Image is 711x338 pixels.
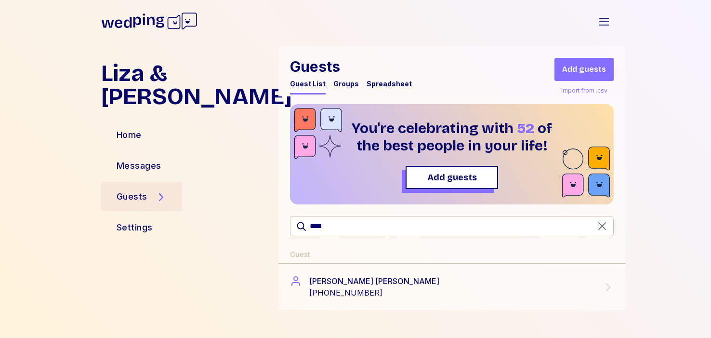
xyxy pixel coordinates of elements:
div: Spreadsheet [367,79,412,89]
div: [PHONE_NUMBER] [309,287,439,298]
div: Messages [117,159,161,173]
button: Add guests [406,166,498,189]
h1: Guests [290,58,412,75]
div: Guest [290,250,310,259]
div: Groups [333,79,359,89]
div: Guests [117,190,147,203]
div: Import from .csv [559,85,609,96]
span: Add guests [562,64,606,75]
div: [PERSON_NAME] [PERSON_NAME] [309,275,439,287]
div: Home [117,128,142,142]
span: 52 [517,120,534,137]
img: guest-accent-tl.svg [294,108,342,162]
div: Guest List [290,79,326,89]
h1: You're celebrating with of the best people in your life! [350,120,554,154]
img: guest-accent-br.svg [562,147,610,201]
span: Add guests [427,171,477,184]
div: Settings [117,221,153,234]
h1: Liza & [PERSON_NAME] [101,62,271,108]
button: Add guests [554,58,614,81]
